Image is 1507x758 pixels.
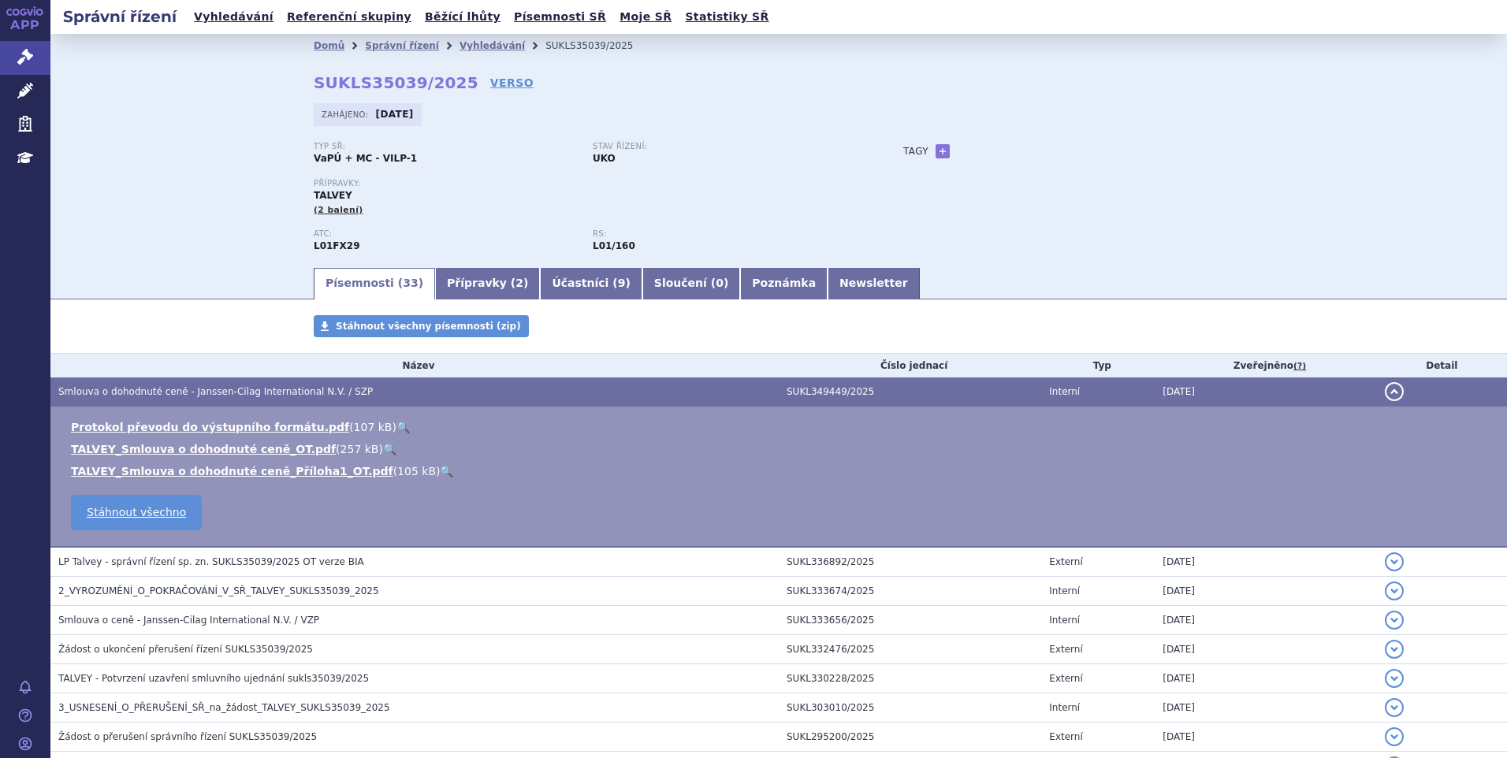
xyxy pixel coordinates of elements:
td: [DATE] [1155,693,1376,723]
a: Newsletter [828,268,920,299]
a: Statistiky SŘ [680,6,773,28]
a: Vyhledávání [460,40,525,51]
button: detail [1385,698,1404,717]
p: RS: [593,229,856,239]
td: SUKL330228/2025 [779,664,1041,693]
span: Externí [1049,731,1082,742]
a: Moje SŘ [615,6,676,28]
li: ( ) [71,441,1491,457]
span: Stáhnout všechny písemnosti (zip) [336,321,521,332]
th: Číslo jednací [779,354,1041,377]
h3: Tagy [903,142,928,161]
a: 🔍 [396,421,410,433]
strong: SUKLS35039/2025 [314,73,478,92]
strong: TALKVETAMAB [314,240,360,251]
a: Referenční skupiny [282,6,416,28]
td: SUKL333674/2025 [779,577,1041,606]
th: Zveřejněno [1155,354,1376,377]
a: Domů [314,40,344,51]
li: ( ) [71,463,1491,479]
span: 257 kB [340,443,379,455]
span: Smlouva o dohodnuté ceně - Janssen-Cilag International N.V. / SZP [58,386,373,397]
p: Typ SŘ: [314,142,577,151]
button: detail [1385,582,1404,600]
span: 9 [618,277,626,289]
span: (2 balení) [314,205,363,215]
a: 🔍 [440,465,453,477]
td: [DATE] [1155,606,1376,635]
span: 105 kB [397,465,436,477]
td: SUKL336892/2025 [779,547,1041,577]
td: [DATE] [1155,377,1376,407]
button: detail [1385,640,1404,659]
a: Poznámka [740,268,828,299]
th: Detail [1377,354,1507,377]
td: [DATE] [1155,547,1376,577]
span: LP Talvey - správní řízení sp. zn. SUKLS35039/2025 OT verze BIA [58,556,364,567]
p: Přípravky: [314,179,872,188]
button: detail [1385,611,1404,630]
span: 107 kB [354,421,393,433]
strong: UKO [593,153,616,164]
abbr: (?) [1293,361,1306,372]
td: SUKL333656/2025 [779,606,1041,635]
span: Interní [1049,615,1080,626]
a: Sloučení (0) [642,268,740,299]
button: detail [1385,669,1404,688]
td: [DATE] [1155,664,1376,693]
span: Zahájeno: [322,108,371,121]
span: TALVEY [314,190,352,201]
span: 33 [403,277,418,289]
strong: monoklonální protilátky a konjugáty protilátka – léčivo [593,240,635,251]
span: 0 [716,277,724,289]
a: TALVEY_Smlouva o dohodnuté ceně_Příloha1_OT.pdf [71,465,393,477]
td: SUKL332476/2025 [779,635,1041,664]
th: Typ [1041,354,1155,377]
button: detail [1385,727,1404,746]
a: 🔍 [383,443,396,455]
td: SUKL349449/2025 [779,377,1041,407]
strong: VaPÚ + MC - VILP-1 [314,153,417,164]
a: VERSO [490,75,534,91]
td: SUKL303010/2025 [779,693,1041,723]
a: TALVEY_Smlouva o dohodnuté ceně_OT.pdf [71,443,336,455]
span: Externí [1049,673,1082,684]
span: Žádost o ukončení přerušení řízení SUKLS35039/2025 [58,644,313,655]
a: Protokol převodu do výstupního formátu.pdf [71,421,349,433]
a: Přípravky (2) [435,268,540,299]
span: Žádost o přerušení správního řízení SUKLS35039/2025 [58,731,317,742]
span: 2 [515,277,523,289]
span: Externí [1049,644,1082,655]
td: SUKL295200/2025 [779,723,1041,752]
a: + [936,144,950,158]
span: Interní [1049,386,1080,397]
span: Smlouva o ceně - Janssen-Cilag International N.V. / VZP [58,615,319,626]
span: TALVEY - Potvrzení uzavření smluvního ujednání sukls35039/2025 [58,673,369,684]
a: Vyhledávání [189,6,278,28]
p: Stav řízení: [593,142,856,151]
a: Stáhnout všechno [71,495,202,530]
span: 3_USNESENÍ_O_PŘERUŠENÍ_SŘ_na_žádost_TALVEY_SUKLS35039_2025 [58,702,390,713]
span: Externí [1049,556,1082,567]
a: Písemnosti (33) [314,268,435,299]
button: detail [1385,382,1404,401]
a: Písemnosti SŘ [509,6,611,28]
span: 2_VYROZUMĚNÍ_O_POKRAČOVÁNÍ_V_SŘ_TALVEY_SUKLS35039_2025 [58,585,379,596]
p: ATC: [314,229,577,239]
td: [DATE] [1155,635,1376,664]
th: Název [50,354,779,377]
span: Interní [1049,702,1080,713]
button: detail [1385,552,1404,571]
span: Interní [1049,585,1080,596]
a: Správní řízení [365,40,439,51]
a: Stáhnout všechny písemnosti (zip) [314,315,529,337]
a: Účastníci (9) [540,268,642,299]
a: Běžící lhůty [420,6,505,28]
li: SUKLS35039/2025 [545,34,653,58]
li: ( ) [71,419,1491,435]
h2: Správní řízení [50,6,189,28]
strong: [DATE] [376,109,414,120]
td: [DATE] [1155,577,1376,606]
td: [DATE] [1155,723,1376,752]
